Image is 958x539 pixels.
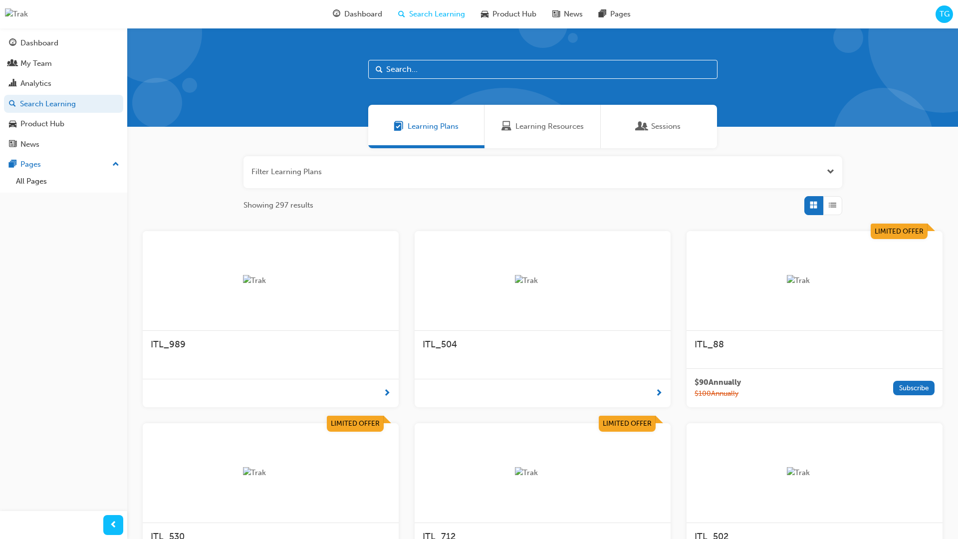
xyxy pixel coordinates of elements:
[515,467,570,479] img: Trak
[398,8,405,20] span: search-icon
[20,78,51,89] div: Analytics
[409,8,465,20] span: Search Learning
[5,8,28,20] img: Trak
[827,166,834,178] button: Open the filter
[383,387,391,400] span: next-icon
[591,4,639,24] a: pages-iconPages
[599,8,606,20] span: pages-icon
[4,54,123,73] a: My Team
[344,8,382,20] span: Dashboard
[112,158,119,171] span: up-icon
[408,121,459,132] span: Learning Plans
[4,32,123,155] button: DashboardMy TeamAnalyticsSearch LearningProduct HubNews
[368,105,484,148] a: Learning PlansLearning Plans
[810,200,817,211] span: Grid
[390,4,473,24] a: search-iconSearch Learning
[4,95,123,113] a: Search Learning
[481,8,488,20] span: car-icon
[552,8,560,20] span: news-icon
[564,8,583,20] span: News
[655,387,663,400] span: next-icon
[9,79,16,88] span: chart-icon
[9,39,16,48] span: guage-icon
[829,200,836,211] span: List
[610,8,631,20] span: Pages
[492,8,536,20] span: Product Hub
[143,231,399,408] a: TrakITL_989
[695,377,741,388] span: $ 90 Annually
[695,339,724,350] span: ITL_88
[637,121,647,132] span: Sessions
[9,59,16,68] span: people-icon
[325,4,390,24] a: guage-iconDashboard
[484,105,601,148] a: Learning ResourcesLearning Resources
[415,231,671,408] a: TrakITL_504
[394,121,404,132] span: Learning Plans
[515,275,570,286] img: Trak
[936,5,953,23] button: TG
[20,37,58,49] div: Dashboard
[687,231,943,408] a: Limited OfferTrakITL_88$90Annually$100AnnuallySubscribe
[423,339,457,350] span: ITL_504
[9,160,16,169] span: pages-icon
[243,275,298,286] img: Trak
[601,105,717,148] a: SessionsSessions
[4,74,123,93] a: Analytics
[9,100,16,109] span: search-icon
[110,519,117,532] span: prev-icon
[4,155,123,174] button: Pages
[651,121,681,132] span: Sessions
[893,381,935,395] button: Subscribe
[4,115,123,133] a: Product Hub
[4,34,123,52] a: Dashboard
[544,4,591,24] a: news-iconNews
[368,60,718,79] input: Search...
[243,467,298,479] img: Trak
[243,200,313,211] span: Showing 297 results
[501,121,511,132] span: Learning Resources
[20,58,52,69] div: My Team
[4,135,123,154] a: News
[331,419,380,428] span: Limited Offer
[787,467,842,479] img: Trak
[9,140,16,149] span: news-icon
[515,121,584,132] span: Learning Resources
[376,64,383,75] span: Search
[940,8,950,20] span: TG
[473,4,544,24] a: car-iconProduct Hub
[787,275,842,286] img: Trak
[20,118,64,130] div: Product Hub
[603,419,652,428] span: Limited Offer
[151,339,186,350] span: ITL_989
[20,159,41,170] div: Pages
[695,388,741,400] span: $ 100 Annually
[20,139,39,150] div: News
[12,174,123,189] a: All Pages
[333,8,340,20] span: guage-icon
[875,227,924,236] span: Limited Offer
[9,120,16,129] span: car-icon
